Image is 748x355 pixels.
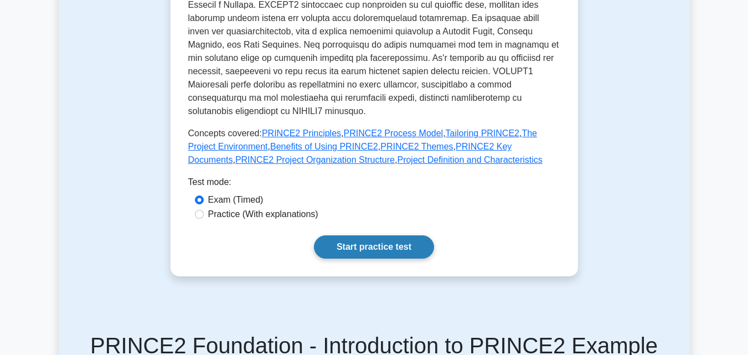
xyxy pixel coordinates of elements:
a: Tailoring PRINCE2 [446,128,519,138]
a: Project Definition and Characteristics [397,155,542,164]
a: PRINCE2 Themes [380,142,453,151]
label: Practice (With explanations) [208,208,318,221]
a: PRINCE2 Principles [262,128,341,138]
a: Start practice test [314,235,434,259]
a: The Project Environment [188,128,538,151]
div: Test mode: [188,176,560,193]
a: Benefits of Using PRINCE2 [270,142,378,151]
a: PRINCE2 Process Model [344,128,443,138]
p: Concepts covered: , , , , , , , , [188,127,560,167]
label: Exam (Timed) [208,193,264,207]
a: PRINCE2 Project Organization Structure [235,155,395,164]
